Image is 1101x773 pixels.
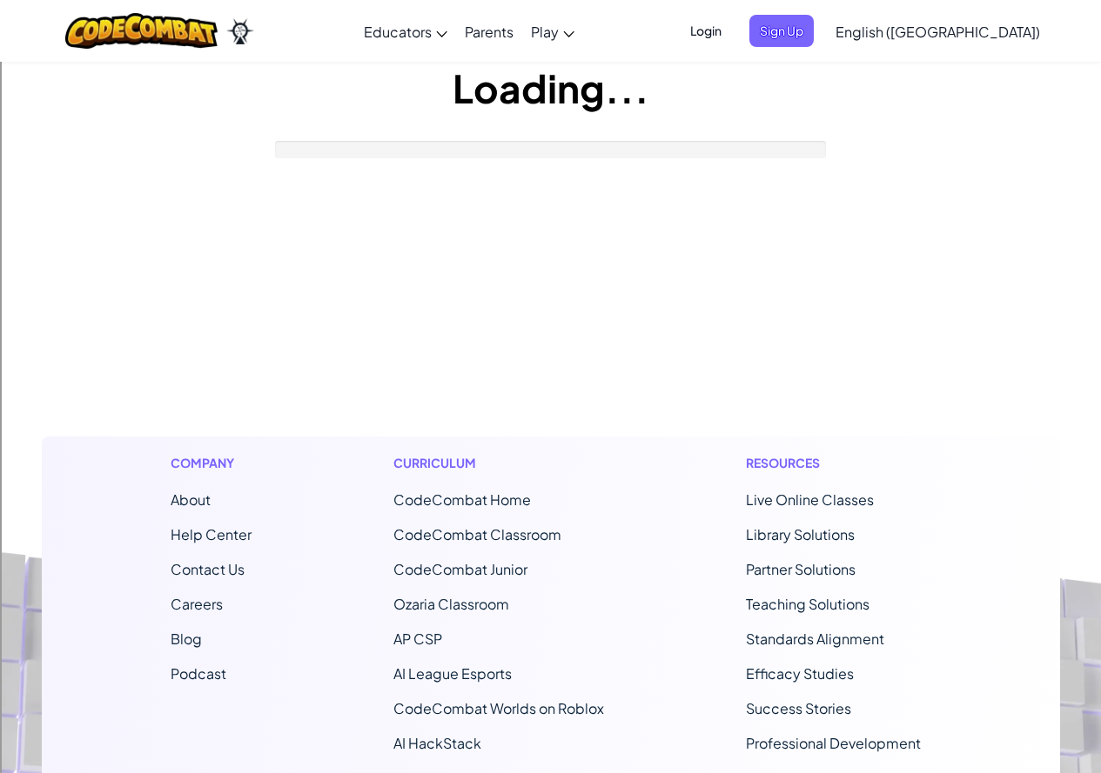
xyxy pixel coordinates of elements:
a: Play [522,8,583,55]
img: CodeCombat logo [65,13,218,49]
a: Educators [355,8,456,55]
span: English ([GEOGRAPHIC_DATA]) [836,23,1040,41]
a: English ([GEOGRAPHIC_DATA]) [827,8,1049,55]
img: Ozaria [226,18,254,44]
a: Parents [456,8,522,55]
button: Login [680,15,732,47]
button: Sign Up [749,15,814,47]
span: Play [531,23,559,41]
span: Educators [364,23,432,41]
